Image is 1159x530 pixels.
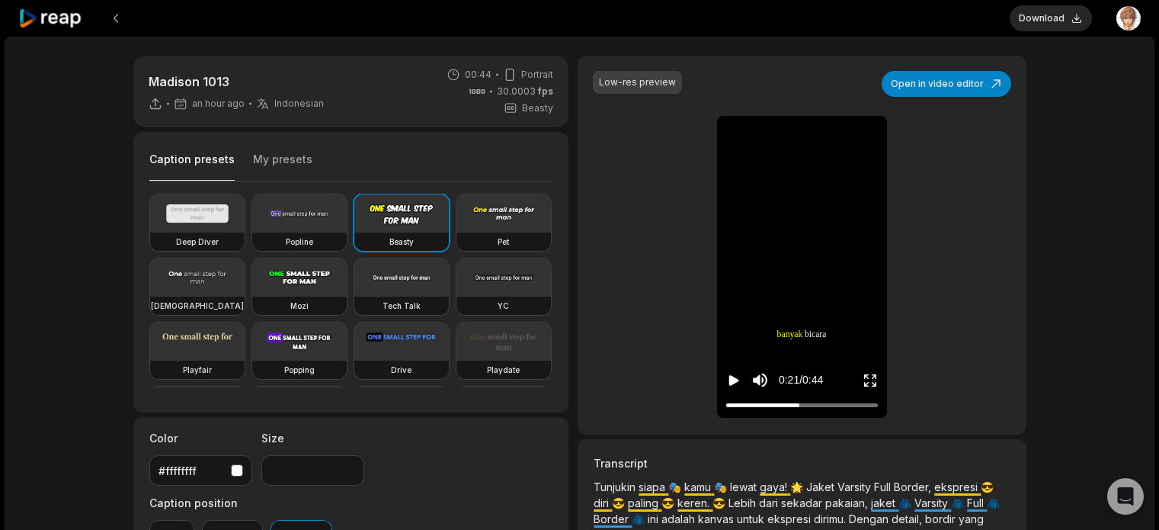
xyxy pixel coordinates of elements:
span: yang [959,512,984,525]
span: pakaian, [825,496,871,509]
span: dirimu. [814,512,849,525]
label: Color [149,430,252,446]
span: Full [874,480,894,493]
span: gaya! [760,480,790,493]
span: Indonesian [274,98,324,110]
button: Download [1010,5,1092,31]
div: Low-res preview [599,75,676,89]
span: ini [648,512,661,525]
span: banyak [777,327,803,341]
span: keren. [677,496,712,509]
span: siapa [639,480,668,493]
span: an hour ago [192,98,245,110]
div: 0:21 / 0:44 [779,372,823,388]
h3: Pet [498,236,509,248]
span: ekspresi [767,512,814,525]
span: kamu [684,480,714,493]
span: 30.0003 [497,85,553,98]
span: lewat [730,480,760,493]
span: untuk [737,512,767,525]
h3: Playfair [183,364,212,376]
span: Lebih [728,496,759,509]
h3: Playdate [487,364,520,376]
span: adalah [661,512,698,525]
span: kanvas [698,512,737,525]
span: Varsity [837,480,874,493]
span: fps [538,85,553,97]
span: Jaket [806,480,837,493]
span: Border [594,512,632,525]
span: dari [759,496,781,509]
button: Open in video editor [882,71,1011,97]
h3: [DEMOGRAPHIC_DATA] [151,300,244,312]
h3: YC [498,300,509,312]
h3: Mozi [290,300,309,312]
h3: Popping [284,364,315,376]
span: Portrait [521,68,553,82]
span: Beasty [522,101,553,115]
h3: Drive [391,364,411,376]
span: Varsity [914,496,951,509]
span: Full [967,496,987,509]
span: Tunjukin [594,480,639,493]
label: Caption position [149,495,332,511]
span: paling [628,496,661,509]
span: bicara [805,328,826,341]
span: ekspresi [934,480,981,493]
span: jaket [871,496,898,509]
button: Mute sound [751,371,770,390]
div: Open Intercom Messenger [1107,478,1144,515]
span: diri [594,496,612,509]
h3: Tech Talk [383,300,421,312]
span: Border, [894,480,934,493]
p: Madison 1013 [149,72,324,91]
button: #ffffffff [149,455,252,486]
span: sekadar [781,496,825,509]
span: bordir [925,512,959,525]
div: #ffffffff [158,463,225,479]
span: Dengan [849,512,892,525]
h3: Deep Diver [176,236,219,248]
h3: Transcript [594,455,1010,471]
span: detail, [892,512,925,525]
button: Play video [726,366,741,394]
h3: Popline [286,236,313,248]
span: 00:44 [465,68,491,82]
button: Caption presets [149,152,235,181]
label: Size [261,430,364,446]
h3: Beasty [389,236,414,248]
button: My presets [253,152,312,181]
button: Enter Fullscreen [863,366,878,394]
